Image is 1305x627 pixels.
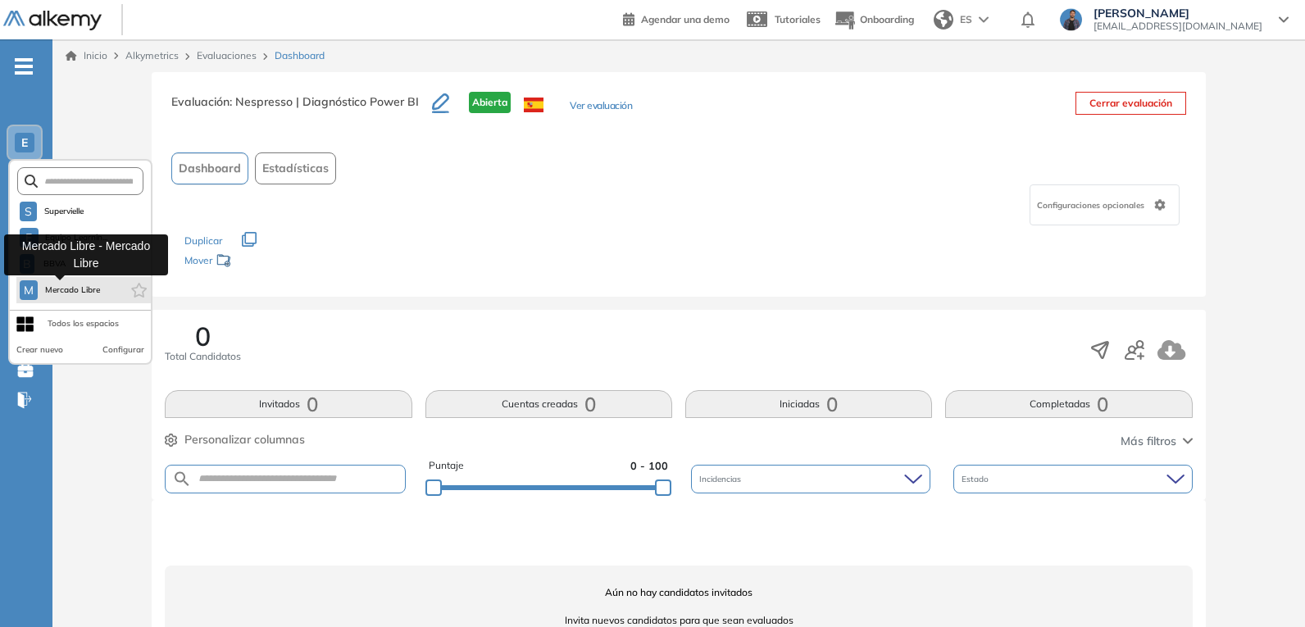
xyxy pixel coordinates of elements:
[570,98,632,116] button: Ver evaluación
[1075,92,1186,115] button: Cerrar evaluación
[165,431,305,448] button: Personalizar columnas
[197,49,257,61] a: Evaluaciones
[125,49,179,61] span: Alkymetrics
[66,48,107,63] a: Inicio
[1030,184,1180,225] div: Configuraciones opcionales
[21,136,28,149] span: E
[48,317,119,330] div: Todos los espacios
[262,160,329,177] span: Estadísticas
[1037,199,1148,211] span: Configuraciones opcionales
[945,390,1192,418] button: Completadas0
[960,12,972,27] span: ES
[230,94,419,109] span: : Nespresso | Diagnóstico Power BI
[25,205,32,218] span: S
[171,92,432,126] h3: Evaluación
[184,247,348,277] div: Mover
[1094,20,1262,33] span: [EMAIL_ADDRESS][DOMAIN_NAME]
[979,16,989,23] img: arrow
[172,469,192,489] img: SEARCH_ALT
[165,585,1192,600] span: Aún no hay candidatos invitados
[641,13,730,25] span: Agendar una demo
[165,349,241,364] span: Total Candidatos
[44,284,101,297] span: Mercado Libre
[630,458,668,474] span: 0 - 100
[171,152,248,184] button: Dashboard
[184,234,222,247] span: Duplicar
[623,8,730,28] a: Agendar una demo
[102,343,144,357] button: Configurar
[1121,433,1176,450] span: Más filtros
[195,323,211,349] span: 0
[255,152,336,184] button: Estadísticas
[1094,7,1262,20] span: [PERSON_NAME]
[429,458,464,474] span: Puntaje
[691,465,930,493] div: Incidencias
[16,343,63,357] button: Crear nuevo
[775,13,821,25] span: Tutoriales
[24,284,34,297] span: M
[3,11,102,31] img: Logo
[425,390,672,418] button: Cuentas creadas0
[934,10,953,30] img: world
[15,65,33,68] i: -
[179,160,241,177] span: Dashboard
[43,205,85,218] span: Supervielle
[962,473,992,485] span: Estado
[524,98,543,112] img: ESP
[699,473,744,485] span: Incidencias
[165,390,412,418] button: Invitados0
[834,2,914,38] button: Onboarding
[184,431,305,448] span: Personalizar columnas
[685,390,932,418] button: Iniciadas0
[1121,433,1193,450] button: Más filtros
[469,92,511,113] span: Abierta
[275,48,325,63] span: Dashboard
[4,234,168,275] div: Mercado Libre - Mercado Libre
[953,465,1193,493] div: Estado
[860,13,914,25] span: Onboarding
